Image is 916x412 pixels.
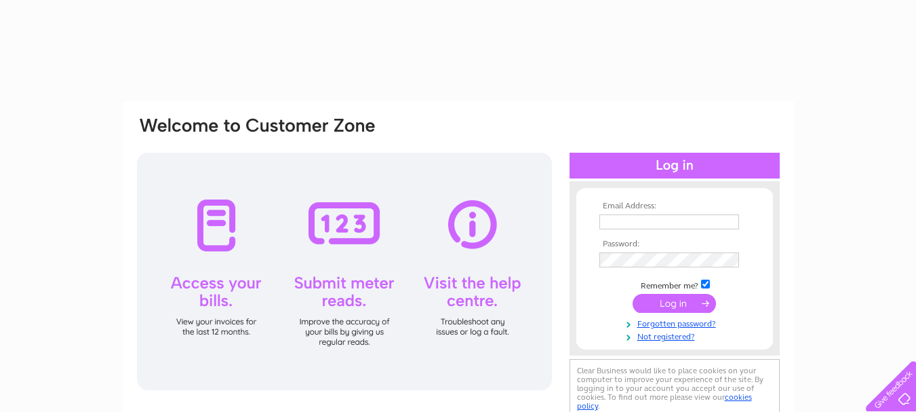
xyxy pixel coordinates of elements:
[596,202,753,211] th: Email Address:
[633,294,716,313] input: Submit
[596,278,753,291] td: Remember me?
[577,392,752,411] a: cookies policy
[596,240,753,249] th: Password:
[599,329,753,342] a: Not registered?
[599,316,753,329] a: Forgotten password?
